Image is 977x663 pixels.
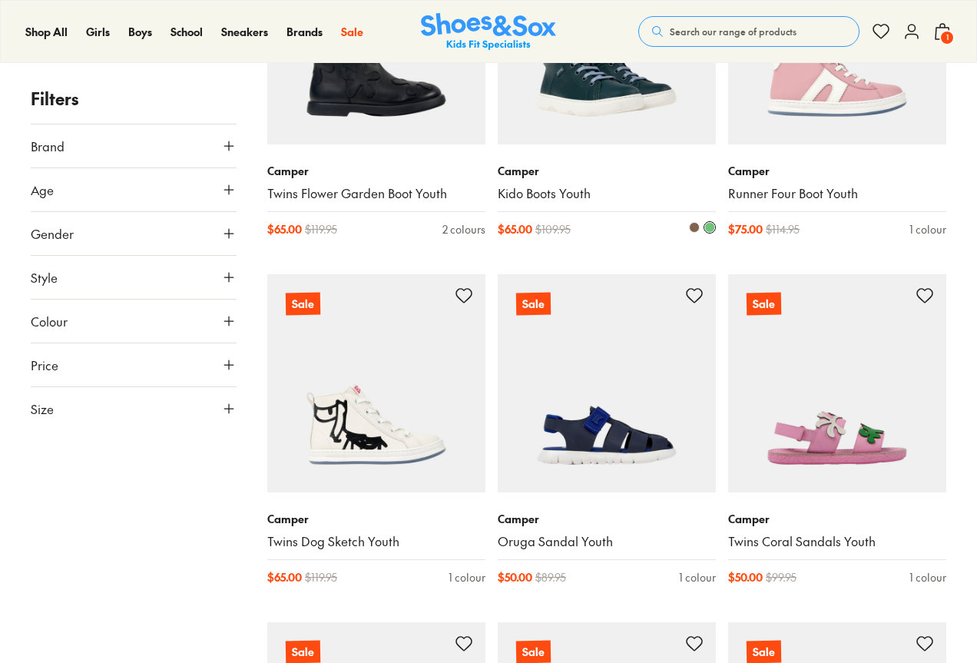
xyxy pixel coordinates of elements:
[31,181,54,199] span: Age
[728,569,763,585] span: $ 50.00
[128,24,152,40] a: Boys
[31,343,237,386] button: Price
[286,24,323,39] span: Brands
[267,511,485,527] p: Camper
[171,24,203,40] a: School
[31,86,237,111] p: Filters
[638,16,859,47] button: Search our range of products
[31,212,237,255] button: Gender
[442,221,485,237] div: 2 colours
[267,533,485,550] a: Twins Dog Sketch Youth
[267,163,485,179] p: Camper
[86,24,110,39] span: Girls
[286,293,320,316] p: Sale
[498,511,716,527] p: Camper
[421,13,556,51] img: SNS_Logo_Responsive.svg
[31,268,58,287] span: Style
[449,569,485,585] div: 1 colour
[31,387,237,430] button: Size
[498,533,716,550] a: Oruga Sandal Youth
[728,185,946,202] a: Runner Four Boot Youth
[31,312,68,330] span: Colour
[728,221,763,237] span: $ 75.00
[31,300,237,343] button: Colour
[86,24,110,40] a: Girls
[728,533,946,550] a: Twins Coral Sandals Youth
[535,569,566,585] span: $ 89.95
[909,569,946,585] div: 1 colour
[909,221,946,237] div: 1 colour
[171,24,203,39] span: School
[498,163,716,179] p: Camper
[128,24,152,39] span: Boys
[939,30,955,45] span: 1
[679,569,716,585] div: 1 colour
[286,24,323,40] a: Brands
[25,24,68,40] a: Shop All
[670,25,797,38] span: Search our range of products
[267,185,485,202] a: Twins Flower Garden Boot Youth
[421,13,556,51] a: Shoes & Sox
[516,293,551,316] p: Sale
[221,24,268,39] span: Sneakers
[267,274,485,492] a: Sale
[221,24,268,40] a: Sneakers
[498,221,532,237] span: $ 65.00
[728,511,946,527] p: Camper
[305,569,337,585] span: $ 119.95
[766,221,800,237] span: $ 114.95
[305,221,337,237] span: $ 119.95
[267,221,302,237] span: $ 65.00
[286,640,320,663] p: Sale
[31,124,237,167] button: Brand
[766,569,797,585] span: $ 99.95
[747,293,781,316] p: Sale
[498,274,716,492] a: Sale
[267,569,302,585] span: $ 65.00
[728,163,946,179] p: Camper
[31,256,237,299] button: Style
[747,640,781,663] p: Sale
[341,24,363,39] span: Sale
[31,137,65,155] span: Brand
[31,168,237,211] button: Age
[31,224,74,243] span: Gender
[516,640,551,663] p: Sale
[933,15,952,48] button: 1
[25,24,68,39] span: Shop All
[535,221,571,237] span: $ 109.95
[728,274,946,492] a: Sale
[31,356,58,374] span: Price
[498,569,532,585] span: $ 50.00
[341,24,363,40] a: Sale
[498,185,716,202] a: Kido Boots Youth
[31,399,54,418] span: Size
